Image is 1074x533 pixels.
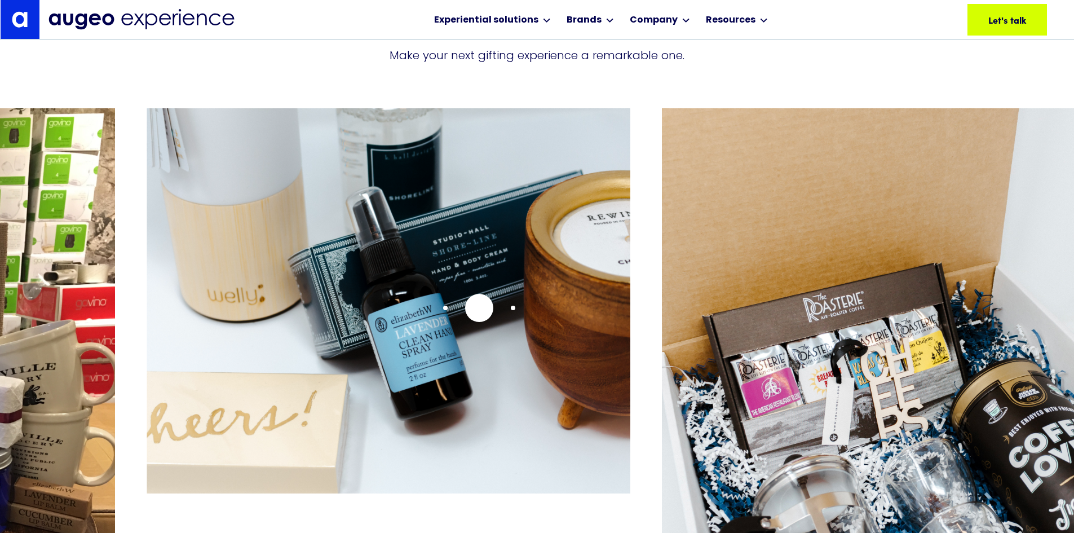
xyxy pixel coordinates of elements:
div: Brands [567,14,602,27]
img: Augeo's "a" monogram decorative logo in white. [12,11,28,27]
p: Make your next gifting experience a remarkable one. [390,47,684,63]
div: Resources [706,14,755,27]
div: Company [630,14,678,27]
img: Augeo Experience business unit full logo in midnight blue. [48,9,235,30]
a: Let's talk [967,4,1047,36]
div: Experiential solutions [434,14,538,27]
